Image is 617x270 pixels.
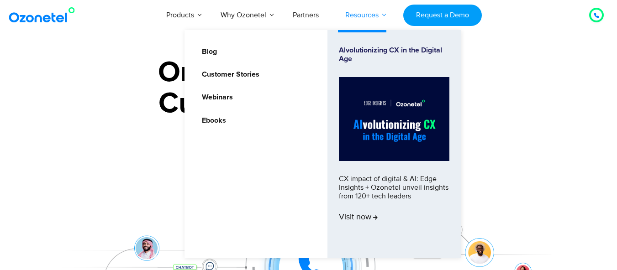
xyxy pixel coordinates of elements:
a: Customer Stories [196,69,261,80]
a: Request a Demo [403,5,481,26]
a: Ebooks [196,115,227,126]
img: Alvolutionizing.jpg [339,77,449,161]
a: Webinars [196,92,234,103]
a: Blog [196,46,218,57]
span: Visit now [339,213,378,223]
div: Turn every conversation into a growth engine for your enterprise. [23,126,594,136]
a: Alvolutionizing CX in the Digital AgeCX impact of digital & AI: Edge Insights + Ozonetel unveil i... [339,46,449,242]
div: Orchestrate Intelligent [23,58,594,87]
div: Customer Experiences [23,82,594,125]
